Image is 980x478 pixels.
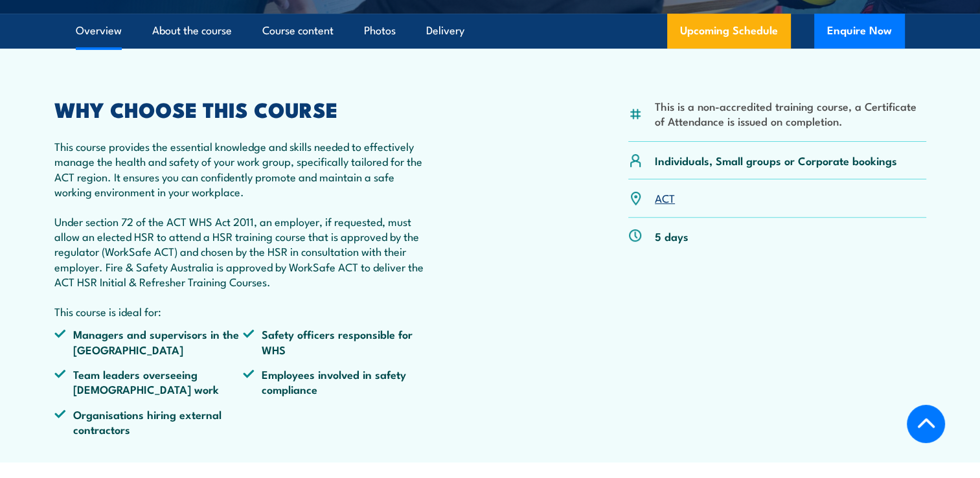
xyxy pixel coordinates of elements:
li: Team leaders overseeing [DEMOGRAPHIC_DATA] work [54,367,244,397]
li: Managers and supervisors in the [GEOGRAPHIC_DATA] [54,326,244,357]
a: Overview [76,14,122,48]
li: Employees involved in safety compliance [243,367,432,397]
a: About the course [152,14,232,48]
a: Delivery [426,14,464,48]
p: This course provides the essential knowledge and skills needed to effectively manage the health a... [54,139,433,199]
p: 5 days [655,229,689,244]
button: Enquire Now [814,14,905,49]
a: Course content [262,14,334,48]
p: Under section 72 of the ACT WHS Act 2011, an employer, if requested, must allow an elected HSR to... [54,214,433,290]
li: Organisations hiring external contractors [54,407,244,437]
p: Individuals, Small groups or Corporate bookings [655,153,897,168]
a: Photos [364,14,396,48]
p: This course is ideal for: [54,304,433,319]
li: This is a non-accredited training course, a Certificate of Attendance is issued on completion. [655,98,926,129]
a: Upcoming Schedule [667,14,791,49]
h2: WHY CHOOSE THIS COURSE [54,100,433,118]
li: Safety officers responsible for WHS [243,326,432,357]
a: ACT [655,190,675,205]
